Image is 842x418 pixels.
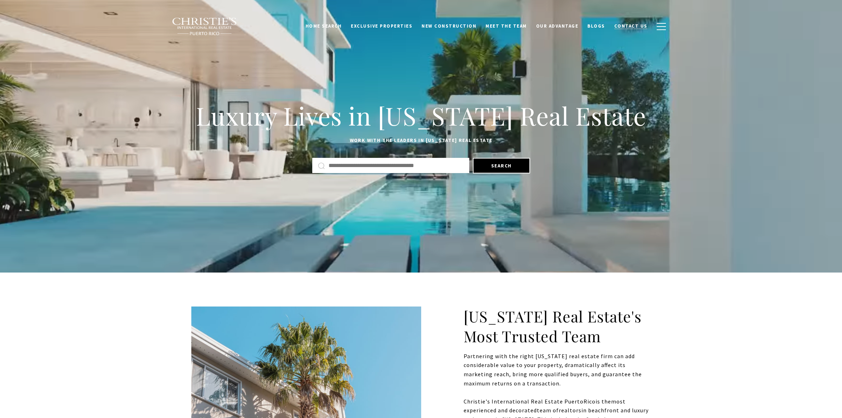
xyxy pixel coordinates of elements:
img: Christie's International Real Estate black text logo [172,17,238,36]
span: Exclusive Properties [351,23,412,29]
span: realtors [559,407,581,414]
a: Home Search [301,19,347,33]
a: New Construction [417,19,481,33]
span: New Construction [422,23,476,29]
p: Work with the leaders in [US_STATE] Real Estate [191,136,651,145]
button: Search [473,158,530,173]
span: Contact Us [614,23,648,29]
a: Blogs [583,19,610,33]
a: Our Advantage [532,19,583,33]
span: Blogs [587,23,605,29]
h2: [US_STATE] Real Estate's Most Trusted Team [464,307,651,346]
h1: Luxury Lives in [US_STATE] Real Estate [191,100,651,131]
span: Our Advantage [536,23,579,29]
a: Meet the Team [481,19,532,33]
span: uerto [568,398,583,405]
span: ico [587,398,596,405]
a: Exclusive Properties [346,19,417,33]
